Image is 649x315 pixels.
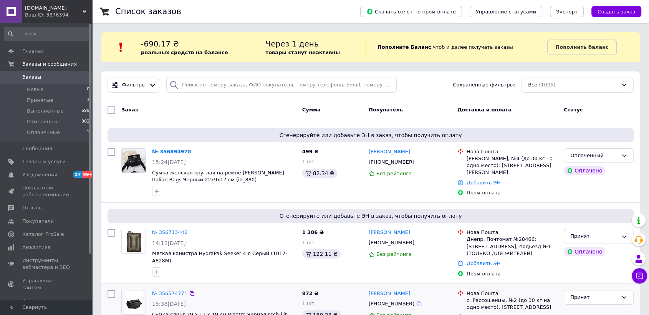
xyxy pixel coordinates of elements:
[25,5,83,12] span: Yevo.com.ua
[366,38,547,56] div: , чтоб и далее получать заказы
[369,148,410,156] a: [PERSON_NAME]
[369,229,410,236] a: [PERSON_NAME]
[125,290,143,314] img: Фото товару
[22,74,41,81] span: Заказы
[467,189,558,196] div: Пром-оплата
[22,257,71,271] span: Инструменты вебмастера и SEO
[457,107,512,113] span: Доставка и оплата
[369,290,410,297] a: [PERSON_NAME]
[27,129,60,136] span: Оплаченные
[22,158,66,165] span: Товары и услуги
[115,7,181,16] h1: Список заказов
[152,240,186,246] span: 14:12[DATE]
[555,44,608,50] b: Пополнить баланс
[152,290,187,296] a: № 356574771
[266,39,319,48] span: Через 1 день
[376,251,412,257] span: Без рейтинга
[556,9,578,15] span: Экспорт
[467,155,558,176] div: [PERSON_NAME], №4 (до 30 кг на одно место): [STREET_ADDRESS][PERSON_NAME]
[591,6,641,17] button: Создать заказ
[152,301,186,307] span: 15:38[DATE]
[122,149,146,172] img: Фото товару
[27,97,53,104] span: Принятые
[125,229,142,253] img: Фото товару
[547,40,616,55] a: Пополнить баланс
[302,249,341,259] div: 122.11 ₴
[302,159,316,164] span: 1 шт.
[598,9,635,15] span: Создать заказ
[166,78,397,93] input: Поиск по номеру заказа, ФИО покупателя, номеру телефона, Email, номеру накладной
[360,6,462,17] button: Скачать отчет по пром-оплате
[376,171,412,176] span: Без рейтинга
[570,232,618,240] div: Принят
[467,236,558,257] div: Днепр, Почтомат №28466: [STREET_ADDRESS], подьезд №1 (ТОЛЬКО ДЛЯ ЖИТЕЛЕЙ)
[266,50,340,55] b: товары станут неактивны
[539,82,555,88] span: (1005)
[22,297,71,311] span: Кошелек компании
[302,107,321,113] span: Сумма
[302,290,319,296] span: 972 ₴
[470,6,542,17] button: Управление статусами
[467,229,558,236] div: Нова Пошта
[27,86,44,93] span: Новые
[570,152,618,160] div: Оплаченный
[152,250,287,264] a: Мягкая канистра HydraPak Seeker 4 л Серый (1017-A828M)
[115,41,127,53] img: :exclamation:
[22,61,77,68] span: Заказы и сообщения
[121,148,146,173] a: Фото товару
[152,159,186,165] span: 15:24[DATE]
[467,180,500,186] a: Добавить ЭН
[302,169,337,178] div: 82.34 ₴
[367,157,416,167] div: [PHONE_NUMBER]
[570,293,618,302] div: Принят
[27,108,64,114] span: Выполненные
[121,229,146,254] a: Фото товару
[121,107,138,113] span: Заказ
[87,86,89,93] span: 0
[27,118,60,125] span: Отмененные
[367,238,416,248] div: [PHONE_NUMBER]
[302,300,316,306] span: 1 шт.
[152,149,191,154] a: № 356894978
[82,171,94,178] span: 99+
[467,270,558,277] div: Пром-оплата
[369,107,403,113] span: Покупатель
[22,277,71,291] span: Управление сайтом
[302,240,316,245] span: 1 шт.
[367,299,416,309] div: [PHONE_NUMBER]
[141,39,179,48] span: -690.17 ₴
[453,81,515,89] span: Сохраненные фильтры:
[122,81,146,89] span: Фильтры
[564,107,583,113] span: Статус
[22,171,57,178] span: Уведомления
[564,247,605,256] div: Оплачено
[22,244,51,251] span: Аналитика
[87,97,89,104] span: 3
[111,212,631,220] span: Сгенерируйте или добавьте ЭН в заказ, чтобы получить оплату
[366,8,456,15] span: Скачать отчет по пром-оплате
[73,171,82,178] span: 27
[302,229,324,235] span: 1 386 ₴
[111,131,631,139] span: Сгенерируйте или добавьте ЭН в заказ, чтобы получить оплату
[632,268,647,283] button: Чат с покупателем
[22,184,71,198] span: Показатели работы компании
[584,8,641,14] a: Создать заказ
[141,50,228,55] b: реальных средств на балансе
[550,6,584,17] button: Экспорт
[467,148,558,155] div: Нова Пошта
[467,290,558,297] div: Нова Пошта
[564,166,605,175] div: Оплачено
[81,118,89,125] span: 302
[467,297,558,311] div: с. Рассошенцы, №2 (до 30 кг на одно место), [STREET_ADDRESS]
[302,149,319,154] span: 499 ₴
[152,170,284,183] a: Сумка женская круглая на ремне [PERSON_NAME] Italian Bags Черный 22x9x17 см (id_880)
[81,108,89,114] span: 699
[476,9,536,15] span: Управление статусами
[4,27,90,41] input: Поиск
[22,231,64,238] span: Каталог ProSale
[22,48,44,55] span: Главная
[22,204,43,211] span: Отзывы
[377,44,431,50] b: Пополните Баланс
